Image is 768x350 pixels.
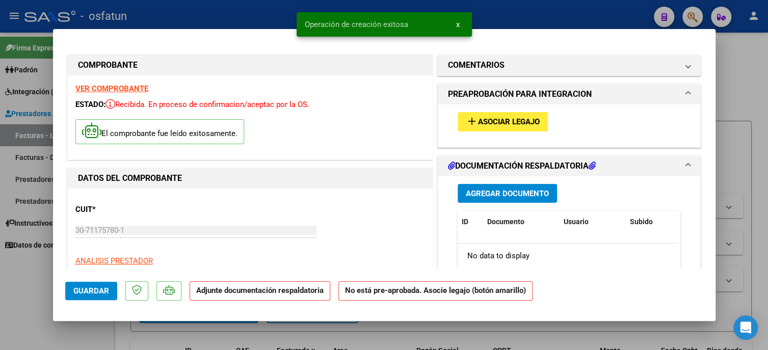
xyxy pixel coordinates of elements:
span: Recibida. En proceso de confirmacion/aceptac por la OS. [105,100,309,109]
span: ESTADO: [75,100,105,109]
datatable-header-cell: Usuario [560,211,626,233]
strong: No está pre-aprobada. Asocie legajo (botón amarillo) [338,281,533,301]
h1: DOCUMENTACIÓN RESPALDATORIA [448,160,596,172]
mat-icon: add [466,115,478,127]
span: Agregar Documento [466,189,549,198]
span: Documento [487,218,524,226]
mat-expansion-panel-header: PREAPROBACIÓN PARA INTEGRACION [438,84,701,104]
datatable-header-cell: ID [458,211,483,233]
strong: DATOS DEL COMPROBANTE [78,173,182,183]
datatable-header-cell: Acción [677,211,728,233]
p: CUIT [75,204,180,216]
a: VER COMPROBANTE [75,84,148,93]
span: ID [462,218,468,226]
mat-expansion-panel-header: COMENTARIOS [438,55,701,75]
datatable-header-cell: Subido [626,211,677,233]
span: Asociar Legajo [478,118,540,127]
span: ANALISIS PRESTADOR [75,256,153,265]
button: Guardar [65,282,117,300]
h1: PREAPROBACIÓN PARA INTEGRACION [448,88,592,100]
datatable-header-cell: Documento [483,211,560,233]
span: x [456,20,460,29]
span: Subido [630,218,653,226]
button: x [448,15,468,34]
div: No data to display [458,244,678,269]
strong: Adjunte documentación respaldatoria [196,286,324,295]
h1: COMENTARIOS [448,59,505,71]
span: Guardar [73,286,109,295]
button: Agregar Documento [458,184,557,203]
mat-expansion-panel-header: DOCUMENTACIÓN RESPALDATORIA [438,156,701,176]
p: El comprobante fue leído exitosamente. [75,119,244,144]
span: Operación de creación exitosa [305,19,408,30]
strong: COMPROBANTE [78,60,138,70]
div: PREAPROBACIÓN PARA INTEGRACION [438,104,701,147]
div: Open Intercom Messenger [733,315,758,340]
span: Usuario [564,218,589,226]
button: Asociar Legajo [458,112,548,131]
